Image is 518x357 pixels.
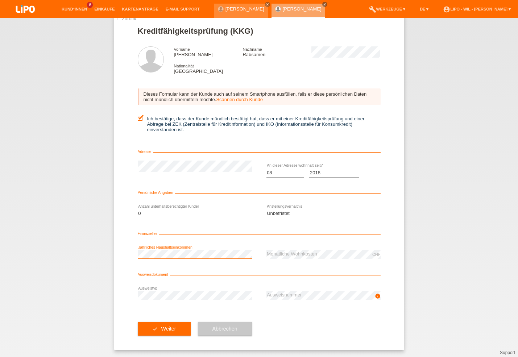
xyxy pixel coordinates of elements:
a: info [375,295,381,300]
a: Support [500,350,515,355]
span: Adresse [138,150,153,154]
a: ← Zurück [116,16,136,21]
div: Dieses Formular kann der Kunde auch auf seinem Smartphone ausfüllen, falls er diese persönlichen ... [138,88,381,105]
a: close [265,2,270,7]
a: Kartenanträge [119,7,162,11]
a: LIPO pay [7,15,43,20]
span: 9 [87,2,93,8]
i: check [152,326,158,332]
a: Kund*innen [58,7,91,11]
a: close [322,2,327,7]
span: Finanzielles [138,232,159,236]
span: Persönliche Angaben [138,191,175,195]
span: Vorname [174,47,190,51]
button: Abbrechen [198,322,252,336]
a: DE ▾ [416,7,432,11]
span: Abbrechen [212,326,237,332]
a: Scannen durch Kunde [216,97,263,102]
i: close [266,3,269,6]
span: Weiter [161,326,176,332]
a: [PERSON_NAME] [225,6,264,12]
span: Nachname [243,47,262,51]
span: Nationalität [174,64,194,68]
a: E-Mail Support [162,7,203,11]
i: account_circle [443,6,450,13]
i: build [369,6,376,13]
a: Einkäufe [91,7,118,11]
i: info [375,293,381,299]
a: buildWerkzeuge ▾ [365,7,409,11]
i: close [323,3,327,6]
button: check Weiter [138,322,191,336]
div: Räbsamen [243,46,311,57]
a: [PERSON_NAME] [283,6,322,12]
label: Ich bestätige, dass der Kunde mündlich bestätigt hat, dass er mit einer Kreditfähigkeitsprüfung u... [138,116,381,132]
div: [GEOGRAPHIC_DATA] [174,63,243,74]
a: account_circleLIPO - Wil - [PERSON_NAME] ▾ [439,7,514,11]
span: Ausweisdokument [138,273,170,277]
div: CHF [372,252,381,257]
div: [PERSON_NAME] [174,46,243,57]
h1: Kreditfähigkeitsprüfung (KKG) [138,26,381,36]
